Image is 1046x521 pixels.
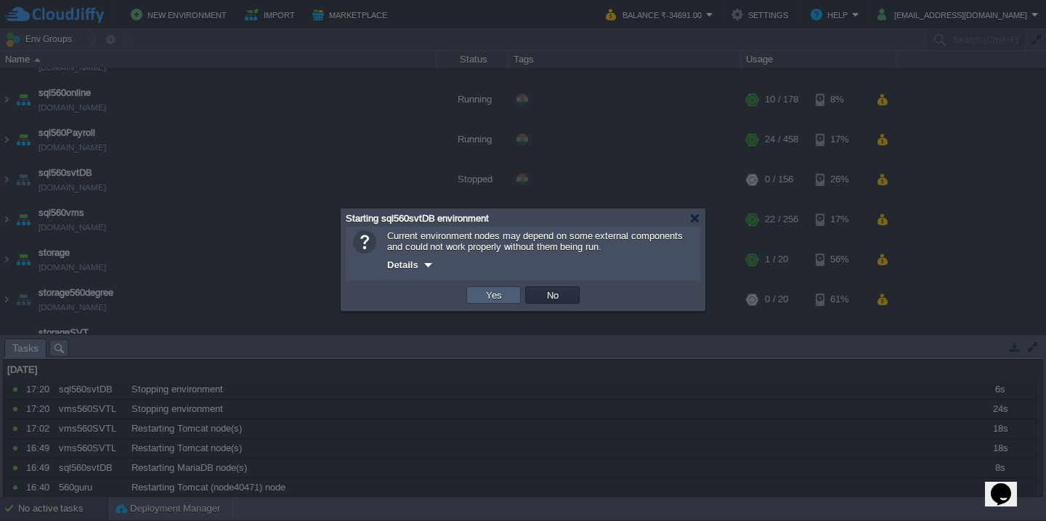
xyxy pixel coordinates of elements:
span: Starting sql560svtDB environment [346,213,489,224]
iframe: chat widget [985,463,1031,506]
span: Current environment nodes may depend on some external components and could not work properly with... [387,230,683,252]
button: No [543,288,563,302]
button: Yes [482,288,506,302]
span: Details [387,259,418,270]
